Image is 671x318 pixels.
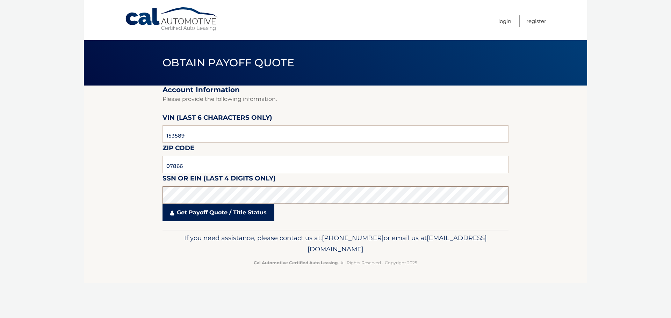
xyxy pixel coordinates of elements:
[167,259,504,266] p: - All Rights Reserved - Copyright 2025
[167,232,504,255] p: If you need assistance, please contact us at: or email us at
[163,86,508,94] h2: Account Information
[163,204,274,221] a: Get Payoff Quote / Title Status
[526,15,546,27] a: Register
[254,260,338,265] strong: Cal Automotive Certified Auto Leasing
[125,7,219,32] a: Cal Automotive
[163,56,294,69] span: Obtain Payoff Quote
[322,234,384,242] span: [PHONE_NUMBER]
[163,112,272,125] label: VIN (last 6 characters only)
[163,94,508,104] p: Please provide the following information.
[498,15,511,27] a: Login
[163,173,276,186] label: SSN or EIN (last 4 digits only)
[163,143,194,156] label: Zip Code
